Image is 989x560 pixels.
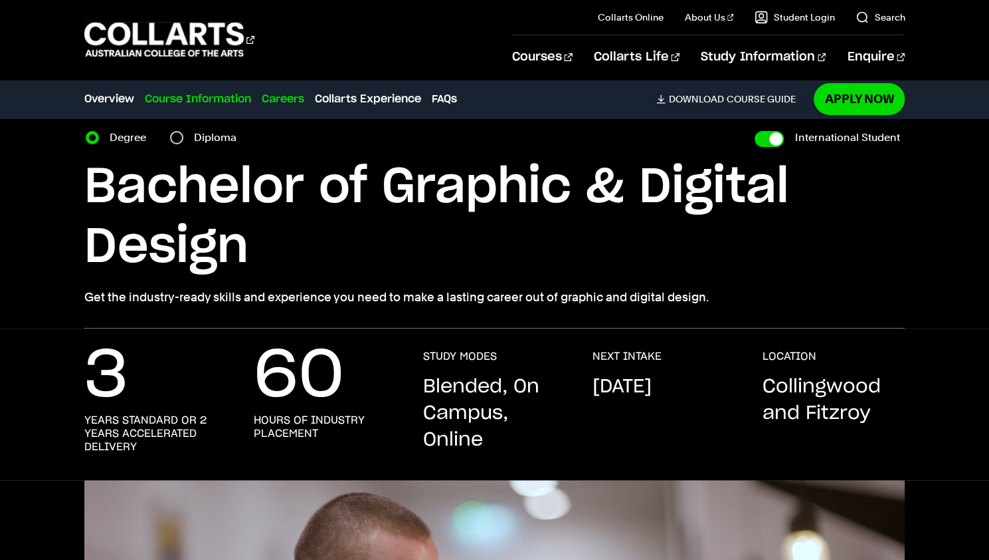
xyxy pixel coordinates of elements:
[594,35,679,79] a: Collarts Life
[598,11,664,24] a: Collarts Online
[84,21,254,59] div: Go to homepage
[855,11,905,24] a: Search
[254,414,397,440] h3: hours of industry placement
[315,91,421,107] a: Collarts Experience
[84,414,227,454] h3: years standard or 2 years accelerated delivery
[423,350,497,363] h3: STUDY MODES
[110,128,154,147] label: Degree
[84,288,905,307] p: Get the industry-ready skills and experience you need to make a lasting career out of graphic and...
[701,35,826,79] a: Study Information
[254,350,344,403] p: 60
[794,128,899,147] label: International Student
[194,128,244,147] label: Diploma
[423,374,566,454] p: Blended, On Campus, Online
[847,35,905,79] a: Enquire
[84,350,128,403] p: 3
[592,374,652,400] p: [DATE]
[145,91,251,107] a: Course Information
[656,93,806,105] a: DownloadCourse Guide
[512,35,573,79] a: Courses
[668,93,723,105] span: Download
[84,158,905,277] h1: Bachelor of Graphic & Digital Design
[592,350,662,363] h3: NEXT INTAKE
[432,91,457,107] a: FAQs
[262,91,304,107] a: Careers
[755,11,834,24] a: Student Login
[84,91,134,107] a: Overview
[814,83,905,114] a: Apply Now
[762,374,905,427] p: Collingwood and Fitzroy
[685,11,734,24] a: About Us
[762,350,816,363] h3: LOCATION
